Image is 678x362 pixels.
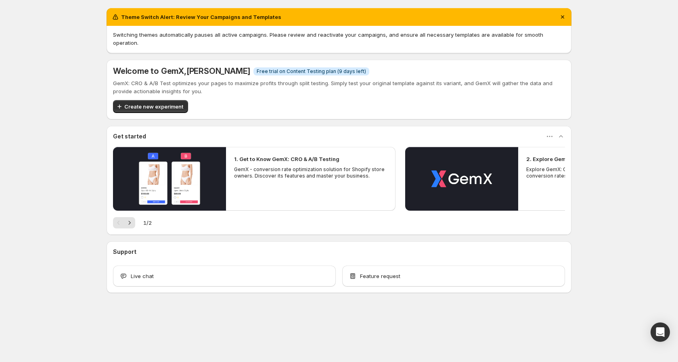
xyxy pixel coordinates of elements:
span: Feature request [360,272,400,280]
div: Open Intercom Messenger [651,322,670,342]
h5: Welcome to GemX [113,66,250,76]
span: 1 / 2 [143,219,152,227]
span: Live chat [131,272,154,280]
h2: 2. Explore GemX: CRO & A/B Testing Use Cases [526,155,651,163]
button: Dismiss notification [557,11,568,23]
button: Play video [113,147,226,211]
span: Free trial on Content Testing plan (9 days left) [257,68,366,75]
button: Next [124,217,135,228]
p: GemX - conversion rate optimization solution for Shopify store owners. Discover its features and ... [234,166,387,179]
span: Switching themes automatically pauses all active campaigns. Please review and reactivate your cam... [113,31,543,46]
h2: Theme Switch Alert: Review Your Campaigns and Templates [121,13,281,21]
span: Create new experiment [124,103,183,111]
h2: 1. Get to Know GemX: CRO & A/B Testing [234,155,339,163]
h3: Get started [113,132,146,140]
nav: Pagination [113,217,135,228]
h3: Support [113,248,136,256]
button: Create new experiment [113,100,188,113]
span: , [PERSON_NAME] [184,66,250,76]
button: Play video [405,147,518,211]
p: GemX: CRO & A/B Test optimizes your pages to maximize profits through split testing. Simply test ... [113,79,565,95]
